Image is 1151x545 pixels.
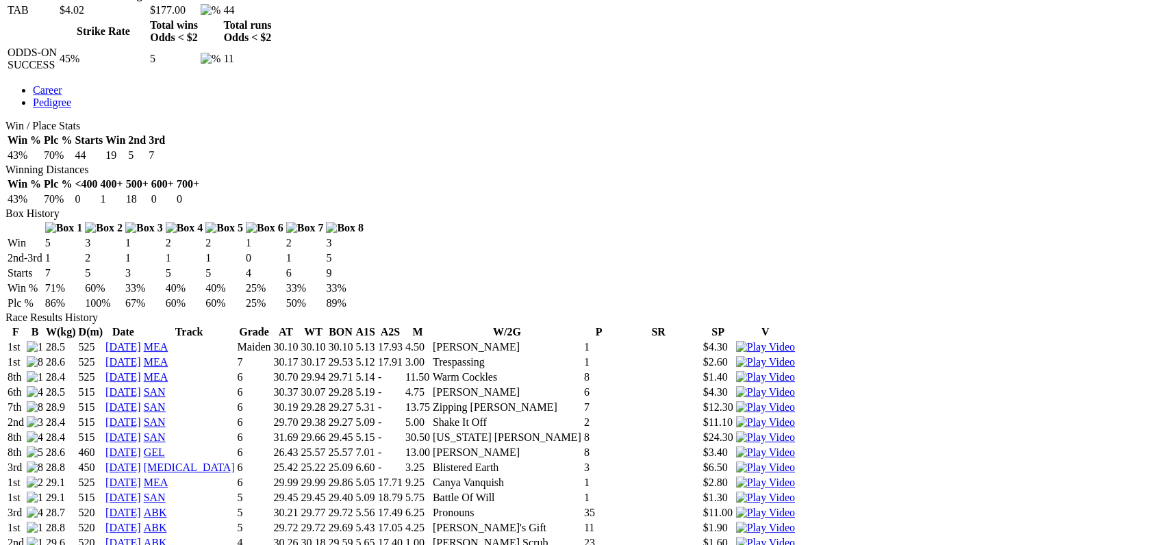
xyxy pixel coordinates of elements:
td: $3.40 [703,446,734,459]
td: 89% [325,296,364,310]
td: 2 [205,236,244,250]
td: 6 [286,266,325,280]
td: 29.53 [327,355,353,369]
td: 30.17 [273,355,299,369]
a: Watch Replay on Watchdog [736,446,795,458]
td: 7 [583,401,615,414]
td: 33% [286,281,325,295]
td: 25.57 [300,446,326,459]
a: [DATE] [105,341,141,353]
td: 30.07 [300,385,326,399]
img: 1 [27,371,43,383]
td: 7th [7,401,25,414]
a: [DATE] [105,431,141,443]
img: Box 8 [326,222,364,234]
a: Watch Replay on Watchdog [736,371,795,383]
a: SAN [144,386,166,398]
img: Play Video [736,401,795,414]
div: Winning Distances [5,164,1146,176]
td: 26.43 [273,446,299,459]
th: Strike Rate [59,18,148,45]
td: - [377,385,403,399]
td: 525 [78,340,104,354]
td: 2 [286,236,325,250]
td: 8 [583,370,615,384]
th: 500+ [125,177,149,191]
td: - [377,446,403,459]
td: 43% [7,192,42,206]
td: 1st [7,340,25,354]
td: $2.60 [703,355,734,369]
a: [DATE] [105,507,141,518]
td: - [377,461,403,474]
td: 25% [245,281,284,295]
td: 100% [84,296,123,310]
td: 515 [78,401,104,414]
td: 6.60 [355,461,375,474]
th: D(m) [78,325,104,339]
th: Starts [74,134,103,147]
th: 3rd [148,134,166,147]
th: Track [143,325,236,339]
td: TAB [7,3,58,17]
img: % [201,4,220,16]
td: 28.4 [45,416,77,429]
td: 30.10 [273,340,299,354]
td: Maiden [237,340,272,354]
img: 5 [27,446,43,459]
th: W/2G [432,325,582,339]
td: 5.09 [355,416,375,429]
td: 44 [223,3,272,17]
td: 2 [84,251,123,265]
td: $11.10 [703,416,734,429]
img: 1 [27,522,43,534]
img: Box 1 [45,222,83,234]
td: 1 [205,251,244,265]
a: Pedigree [33,97,71,108]
a: MEA [144,341,168,353]
th: Date [105,325,142,339]
td: 2 [583,416,615,429]
img: 3 [27,416,43,429]
td: 5.19 [355,385,375,399]
a: SAN [144,492,166,503]
a: MEA [144,356,168,368]
td: 29.38 [300,416,326,429]
td: 8th [7,370,25,384]
a: [DATE] [105,446,141,458]
img: 8 [27,356,43,368]
th: 600+ [151,177,175,191]
td: 6 [237,431,272,444]
a: View replay [736,522,795,533]
img: % [201,53,220,65]
td: 6th [7,385,25,399]
td: Trespassing [432,355,582,369]
td: 8th [7,431,25,444]
td: 25.22 [300,461,326,474]
a: [DATE] [105,461,141,473]
td: 5.31 [355,401,375,414]
img: Play Video [736,341,795,353]
td: - [377,401,403,414]
img: Play Video [736,522,795,534]
td: 515 [78,385,104,399]
img: 4 [27,386,43,398]
td: 3 [84,236,123,250]
td: 33% [125,281,164,295]
th: Win [105,134,126,147]
td: $1.40 [703,370,734,384]
img: Box 2 [85,222,123,234]
a: ABK [144,522,167,533]
a: [DATE] [105,386,141,398]
a: [DATE] [105,522,141,533]
td: [US_STATE] [PERSON_NAME] [432,431,582,444]
td: 8 [583,431,615,444]
th: BON [327,325,353,339]
a: [MEDICAL_DATA] [144,461,235,473]
td: 1 [583,355,615,369]
img: 2 [27,477,43,489]
a: Watch Replay on Watchdog [736,477,795,488]
a: View replay [736,507,795,518]
th: Win % [7,177,42,191]
img: Box 3 [125,222,163,234]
